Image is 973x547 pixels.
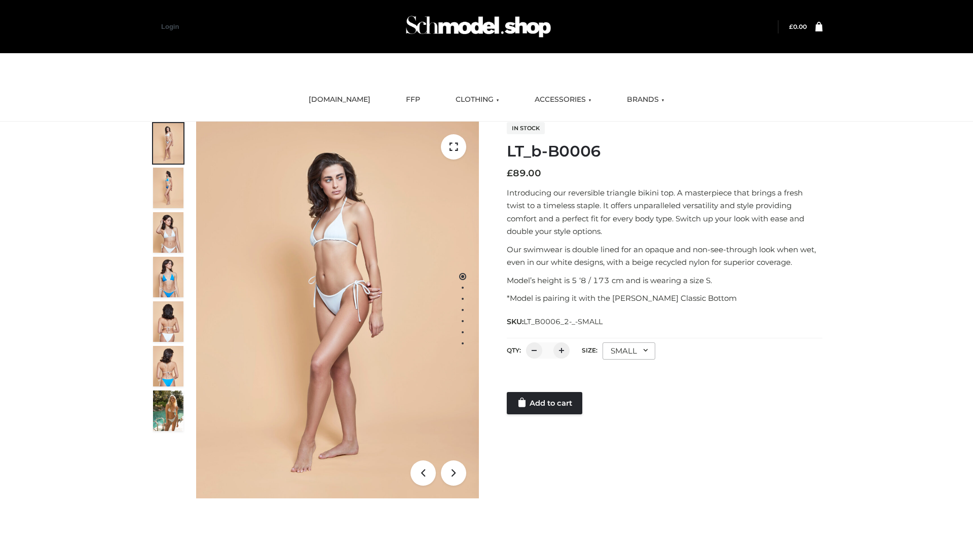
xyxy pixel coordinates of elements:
[448,89,507,111] a: CLOTHING
[153,257,183,297] img: ArielClassicBikiniTop_CloudNine_AzureSky_OW114ECO_4-scaled.jpg
[153,346,183,386] img: ArielClassicBikiniTop_CloudNine_AzureSky_OW114ECO_8-scaled.jpg
[153,123,183,164] img: ArielClassicBikiniTop_CloudNine_AzureSky_OW114ECO_1-scaled.jpg
[301,89,378,111] a: [DOMAIN_NAME]
[153,212,183,253] img: ArielClassicBikiniTop_CloudNine_AzureSky_OW114ECO_3-scaled.jpg
[507,186,822,238] p: Introducing our reversible triangle bikini top. A masterpiece that brings a fresh twist to a time...
[402,7,554,47] img: Schmodel Admin 964
[507,274,822,287] p: Model’s height is 5 ‘8 / 173 cm and is wearing a size S.
[507,292,822,305] p: *Model is pairing it with the [PERSON_NAME] Classic Bottom
[153,168,183,208] img: ArielClassicBikiniTop_CloudNine_AzureSky_OW114ECO_2-scaled.jpg
[153,301,183,342] img: ArielClassicBikiniTop_CloudNine_AzureSky_OW114ECO_7-scaled.jpg
[582,346,597,354] label: Size:
[507,243,822,269] p: Our swimwear is double lined for an opaque and non-see-through look when wet, even in our white d...
[507,142,822,161] h1: LT_b-B0006
[789,23,793,30] span: £
[507,346,521,354] label: QTY:
[507,392,582,414] a: Add to cart
[507,316,604,328] span: SKU:
[527,89,599,111] a: ACCESSORIES
[153,390,183,431] img: Arieltop_CloudNine_AzureSky2.jpg
[619,89,672,111] a: BRANDS
[507,168,513,179] span: £
[196,122,479,498] img: ArielClassicBikiniTop_CloudNine_AzureSky_OW114ECO_1
[507,122,545,134] span: In stock
[398,89,428,111] a: FFP
[603,342,655,360] div: SMALL
[789,23,807,30] bdi: 0.00
[507,168,541,179] bdi: 89.00
[161,23,179,30] a: Login
[523,317,603,326] span: LT_B0006_2-_-SMALL
[789,23,807,30] a: £0.00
